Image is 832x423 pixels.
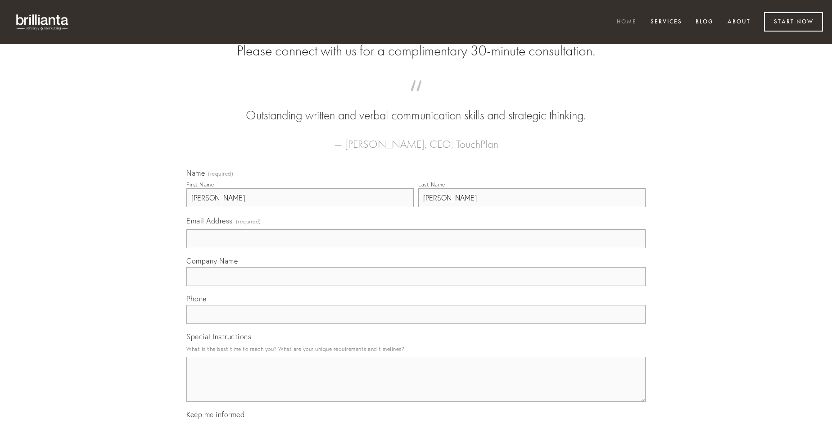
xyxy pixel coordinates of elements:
[186,42,646,59] h2: Please connect with us for a complimentary 30-minute consultation.
[208,171,233,177] span: (required)
[186,410,244,419] span: Keep me informed
[186,343,646,355] p: What is the best time to reach you? What are your unique requirements and timelines?
[236,215,261,227] span: (required)
[690,15,719,30] a: Blog
[186,332,251,341] span: Special Instructions
[186,168,205,177] span: Name
[201,89,631,124] blockquote: Outstanding written and verbal communication skills and strategic thinking.
[201,89,631,107] span: “
[764,12,823,32] a: Start Now
[611,15,642,30] a: Home
[186,216,233,225] span: Email Address
[186,294,207,303] span: Phone
[645,15,688,30] a: Services
[186,256,238,265] span: Company Name
[186,181,214,188] div: First Name
[722,15,756,30] a: About
[201,124,631,153] figcaption: — [PERSON_NAME], CEO, TouchPlan
[418,181,445,188] div: Last Name
[9,9,77,35] img: brillianta - research, strategy, marketing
